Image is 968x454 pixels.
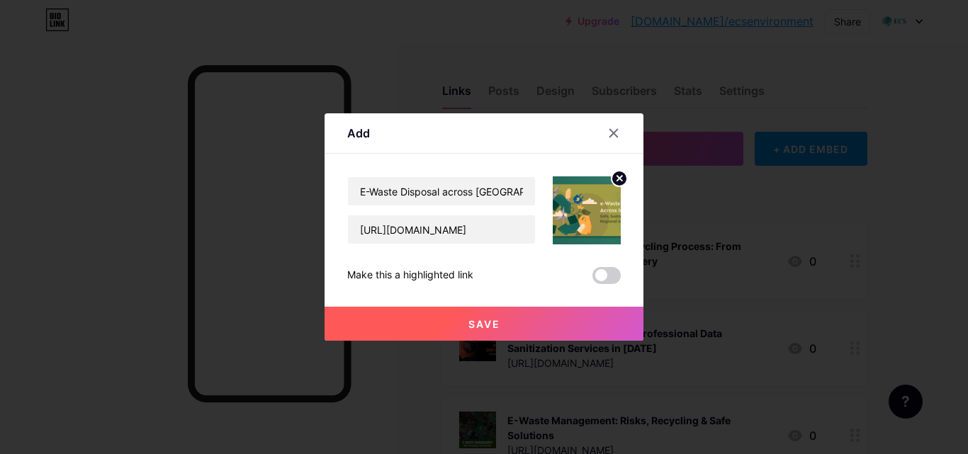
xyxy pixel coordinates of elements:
[468,318,500,330] span: Save
[347,125,370,142] div: Add
[325,307,643,341] button: Save
[553,176,621,244] img: link_thumbnail
[348,177,535,205] input: Title
[347,267,473,284] div: Make this a highlighted link
[348,215,535,244] input: URL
